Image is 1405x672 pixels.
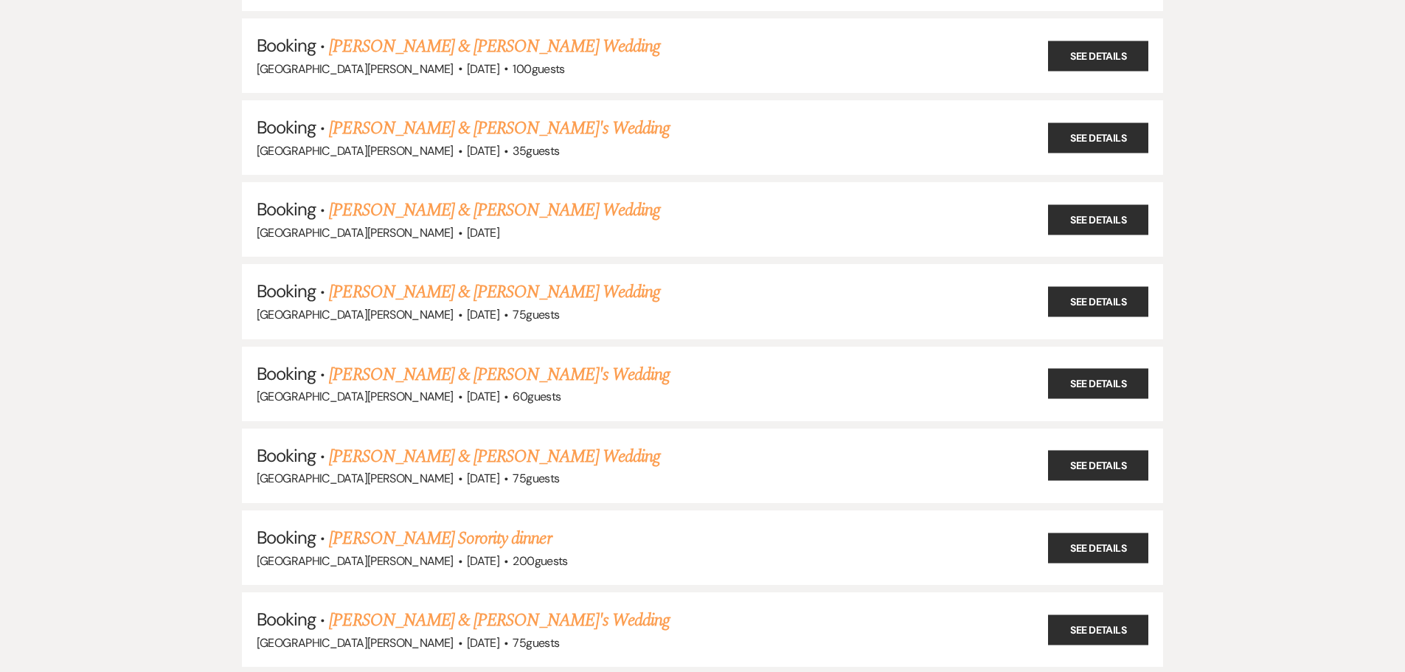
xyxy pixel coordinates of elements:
a: See Details [1048,451,1148,481]
span: Booking [257,198,316,221]
a: See Details [1048,122,1148,153]
span: 200 guests [513,553,567,569]
span: [DATE] [467,225,499,240]
span: 75 guests [513,471,559,486]
a: [PERSON_NAME] & [PERSON_NAME]'s Wedding [329,361,670,388]
span: [GEOGRAPHIC_DATA][PERSON_NAME] [257,471,454,486]
span: 100 guests [513,61,564,77]
a: [PERSON_NAME] & [PERSON_NAME] Wedding [329,279,659,305]
span: [GEOGRAPHIC_DATA][PERSON_NAME] [257,389,454,404]
span: 75 guests [513,635,559,651]
span: Booking [257,526,316,549]
a: See Details [1048,533,1148,563]
a: See Details [1048,287,1148,317]
a: See Details [1048,614,1148,645]
a: [PERSON_NAME] Sorority dinner [329,525,551,552]
span: Booking [257,280,316,302]
span: Booking [257,116,316,139]
span: [DATE] [467,143,499,159]
span: Booking [257,608,316,631]
a: [PERSON_NAME] & [PERSON_NAME]'s Wedding [329,607,670,634]
a: See Details [1048,41,1148,71]
a: [PERSON_NAME] & [PERSON_NAME] Wedding [329,33,659,60]
span: [GEOGRAPHIC_DATA][PERSON_NAME] [257,635,454,651]
a: [PERSON_NAME] & [PERSON_NAME]'s Wedding [329,115,670,142]
span: Booking [257,34,316,57]
a: See Details [1048,369,1148,399]
span: [DATE] [467,635,499,651]
a: See Details [1048,204,1148,235]
span: Booking [257,444,316,467]
span: [GEOGRAPHIC_DATA][PERSON_NAME] [257,143,454,159]
span: 60 guests [513,389,561,404]
span: [DATE] [467,307,499,322]
span: [GEOGRAPHIC_DATA][PERSON_NAME] [257,61,454,77]
span: [DATE] [467,389,499,404]
span: [DATE] [467,471,499,486]
span: [DATE] [467,61,499,77]
span: 75 guests [513,307,559,322]
span: [GEOGRAPHIC_DATA][PERSON_NAME] [257,307,454,322]
a: [PERSON_NAME] & [PERSON_NAME] Wedding [329,197,659,224]
span: Booking [257,362,316,385]
span: [DATE] [467,553,499,569]
span: [GEOGRAPHIC_DATA][PERSON_NAME] [257,225,454,240]
span: 35 guests [513,143,559,159]
a: [PERSON_NAME] & [PERSON_NAME] Wedding [329,443,659,470]
span: [GEOGRAPHIC_DATA][PERSON_NAME] [257,553,454,569]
